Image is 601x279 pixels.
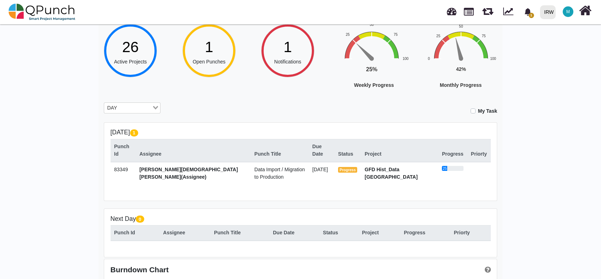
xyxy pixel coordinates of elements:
div: Notification [522,5,534,18]
text: 75 [482,34,486,38]
span: 26 [122,39,139,55]
i: Home [579,4,591,17]
span: Data Import / Migration to Production [254,167,305,180]
span: 1 [130,129,138,136]
img: qpunch-sp.fa6292f.png [9,1,75,23]
span: 1 [205,39,213,55]
div: Status [323,229,354,236]
h5: Next Day [111,215,491,223]
svg: Interactive chart [340,22,450,110]
text: 0 [428,56,430,60]
div: IRW [544,6,554,18]
span: M [566,10,570,14]
text: 100 [490,56,496,60]
div: Search for option [104,102,161,114]
path: 25 %. Speed. [355,42,373,60]
svg: bell fill [524,8,532,16]
div: Progress [442,150,464,158]
div: Dynamic Report [500,0,520,24]
div: Punch Title [214,229,265,236]
span: Dashboard [447,4,456,15]
span: Progress [338,167,357,173]
div: Due Date [273,229,315,236]
div: Progress [404,229,446,236]
text: 50 [459,24,463,28]
span: Releases [482,4,493,15]
a: Help [482,266,491,274]
div: Burndown Chart [111,265,301,274]
strong: GFD Hist_Data [GEOGRAPHIC_DATA] [365,167,418,180]
div: Status [338,150,357,158]
text: 42% [456,66,466,72]
div: Weekly Progress. Highcharts interactive chart. [340,22,450,110]
div: Punch Id [114,229,156,236]
span: Projects [464,5,474,16]
text: 75 [394,33,398,37]
input: Search for option [119,104,151,112]
span: [PERSON_NAME][DEMOGRAPHIC_DATA][PERSON_NAME](Assignee) [139,167,238,180]
div: Priorty [454,229,487,236]
div: Punch Id [114,143,132,158]
span: 1 [529,13,534,18]
div: Priorty [471,150,487,158]
h5: [DATE] [111,129,491,136]
span: 83349 [114,167,128,172]
svg: Interactive chart [419,22,528,110]
text: 25 [436,34,440,38]
div: Punch Title [254,150,305,158]
td: [DATE] [309,162,335,185]
span: Active Projects [114,59,147,65]
div: Project [365,150,434,158]
text: 100 [403,56,409,60]
div: Assignee [139,150,247,158]
label: My Task [478,107,497,115]
span: Notifications [274,59,301,65]
path: 42 %. Speed. [454,37,463,59]
div: 25 [442,166,447,171]
div: Monthly Progress. Highcharts interactive chart. [419,22,528,110]
text: 25 [346,33,350,37]
a: IRW [537,0,558,24]
text: Monthly Progress [440,82,482,88]
div: Due Date [312,143,331,158]
text: Weekly Progress [354,82,394,88]
span: 0 [136,216,144,223]
a: M [558,0,578,23]
text: 25% [366,66,377,72]
span: DAY [106,104,119,112]
a: bell fill1 [520,0,537,23]
text: 50 [370,23,374,27]
div: Assignee [163,229,207,236]
span: 1 [283,39,292,55]
span: Open Punches [193,59,226,65]
span: Muhammad.shoaib [563,6,573,17]
div: Project [362,229,396,236]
